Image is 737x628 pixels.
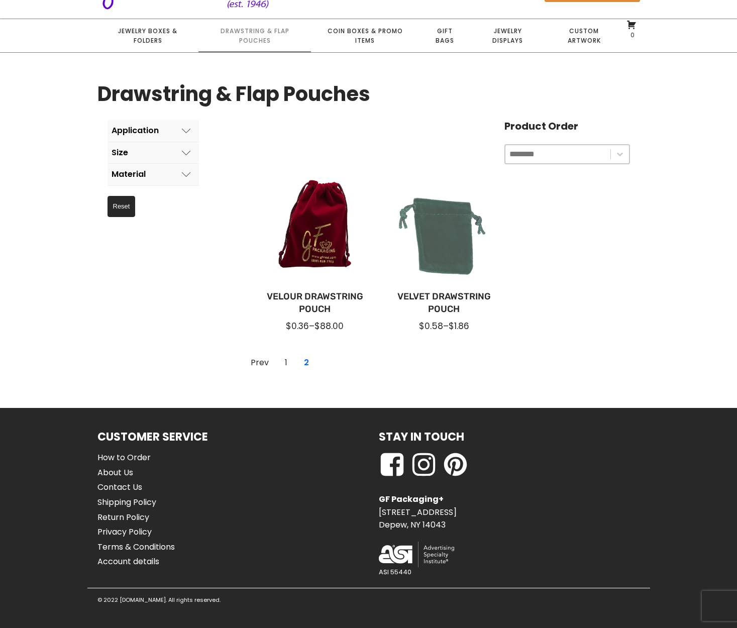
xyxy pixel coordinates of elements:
[108,120,199,142] button: Application
[278,355,294,371] a: Go to Page 1
[198,19,311,52] a: Drawstring & Flap Pouches
[97,466,175,479] a: About Us
[97,555,175,568] a: Account details
[267,320,364,332] div: –
[419,19,471,52] a: Gift Bags
[379,493,457,532] p: [STREET_ADDRESS] Depew, NY 14043
[112,170,146,179] div: Material
[108,196,136,217] button: Reset
[108,164,199,185] button: Material
[504,120,630,132] h4: Product Order
[97,481,175,494] a: Contact Us
[311,19,418,52] a: Coin Boxes & Promo Items
[395,320,492,332] div: –
[97,428,208,446] h1: Customer Service
[628,31,635,39] span: 0
[545,19,623,52] a: Custom Artwork
[108,142,199,164] button: Size
[449,320,469,332] span: $1.86
[379,493,444,505] strong: GF Packaging+
[245,355,274,371] a: Go to Page 1
[286,320,309,332] span: $0.36
[379,428,464,446] h1: Stay in Touch
[314,320,344,332] span: $88.00
[471,19,545,52] a: Jewelry Displays
[112,126,159,135] div: Application
[97,19,198,52] a: Jewelry Boxes & Folders
[267,290,364,316] a: Velour Drawstring Pouch
[97,451,175,464] a: How to Order
[97,496,175,509] a: Shipping Policy
[243,353,317,373] nav: Page navigation
[97,596,221,605] p: © 2022 [DOMAIN_NAME]. All rights reserved.
[298,355,314,371] a: Current Page, Page 2
[97,511,175,524] a: Return Policy
[97,78,370,110] h1: Drawstring & Flap Pouches
[379,567,411,578] p: ASI 55440
[112,148,128,157] div: Size
[97,541,175,554] a: Terms & Conditions
[97,526,175,539] a: Privacy Policy
[611,145,629,163] button: Toggle List
[379,542,454,567] img: ASI Logo
[419,320,443,332] span: $0.58
[395,290,492,316] a: Velvet Drawstring Pouch
[626,20,637,39] a: 0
